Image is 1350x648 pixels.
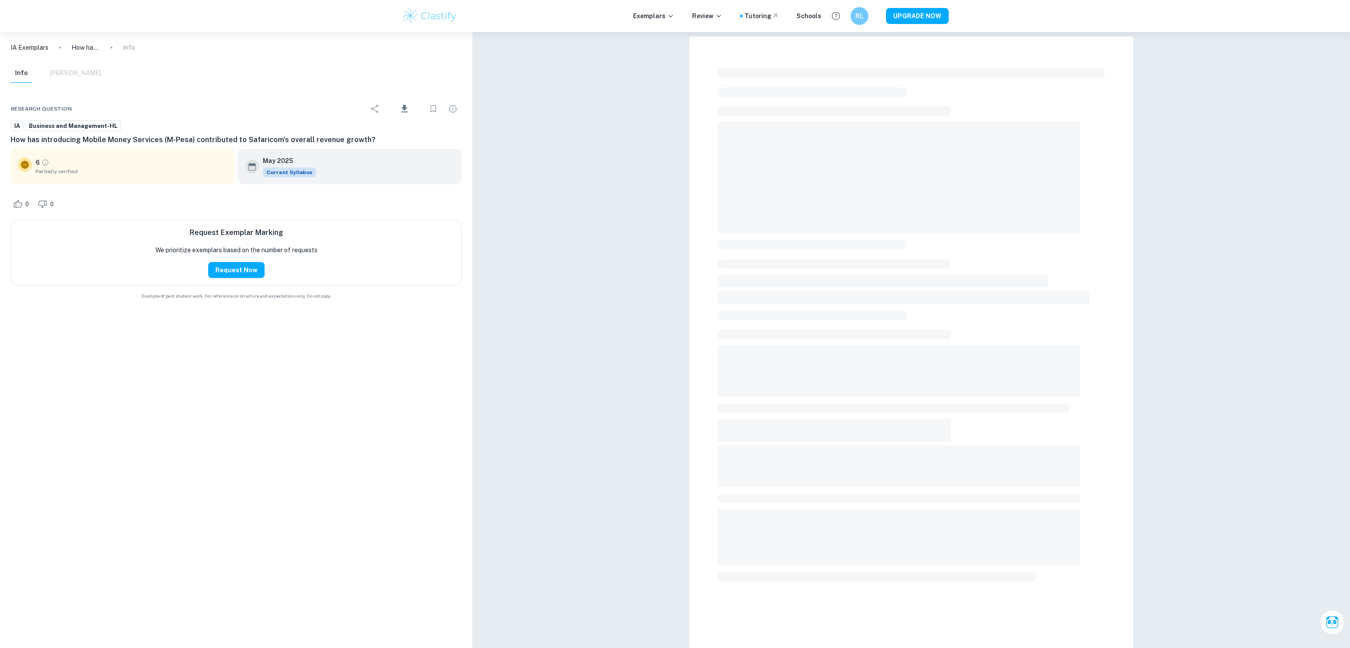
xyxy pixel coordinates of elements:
[263,167,316,177] span: Current Syllabus
[20,200,34,209] span: 0
[851,7,868,25] button: RL
[36,158,40,167] p: 6
[886,8,949,24] button: UPGRADE NOW
[263,156,309,166] h6: May 2025
[366,100,384,118] div: Share
[386,97,423,120] div: Download
[25,120,121,131] a: Business and Management-HL
[11,64,32,83] button: Info
[71,43,100,52] p: How has introducing Mobile Money Services (M-Pesa) contributed to Safaricom's overall revenue gro...
[796,11,821,21] a: Schools
[26,122,121,131] span: Business and Management-HL
[36,197,59,211] div: Dislike
[208,262,265,278] button: Request Now
[123,43,135,52] p: Info
[11,105,72,113] span: Research question
[45,200,59,209] span: 0
[36,167,227,175] span: Partially verified
[11,197,34,211] div: Like
[424,100,442,118] div: Bookmark
[11,43,48,52] a: IA Exemplars
[444,100,462,118] div: Report issue
[11,122,23,131] span: IA
[1320,610,1345,635] button: Ask Clai
[263,167,316,177] div: This exemplar is based on the current syllabus. Feel free to refer to it for inspiration/ideas wh...
[402,7,458,25] img: Clastify logo
[744,11,779,21] a: Tutoring
[41,159,49,167] a: Grade partially verified
[11,293,462,299] span: Example of past student work. For reference on structure and expectations only. Do not copy.
[692,11,722,21] p: Review
[11,120,24,131] a: IA
[155,245,317,255] p: We prioritize exemplars based on the number of requests
[828,8,843,24] button: Help and Feedback
[854,11,864,21] h6: RL
[633,11,674,21] p: Exemplars
[190,227,283,238] h6: Request Exemplar Marking
[11,135,462,145] h6: How has introducing Mobile Money Services (M-Pesa) contributed to Safaricom's overall revenue gro...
